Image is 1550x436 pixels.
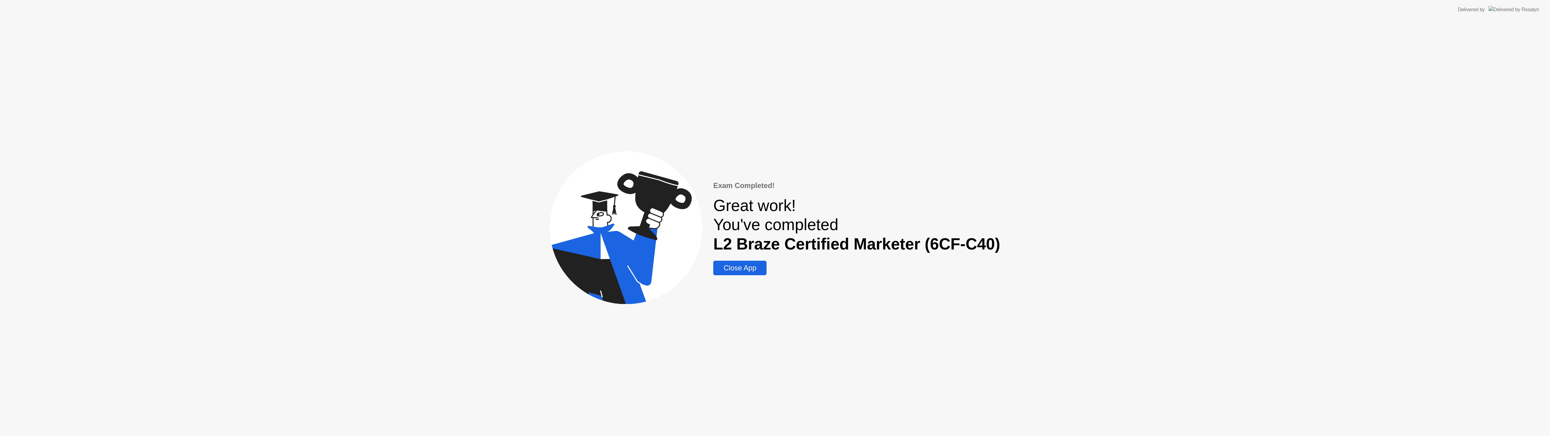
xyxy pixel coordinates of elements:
div: Exam Completed! [713,180,1000,191]
b: L2 Braze Certified Marketer (6CF-C40) [713,235,1000,253]
img: Delivered by Rosalyn [1489,6,1539,13]
button: Close App [713,261,767,275]
div: Delivered by [1458,6,1485,13]
div: Close App [715,264,765,272]
div: Great work! You've completed [713,196,1000,253]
